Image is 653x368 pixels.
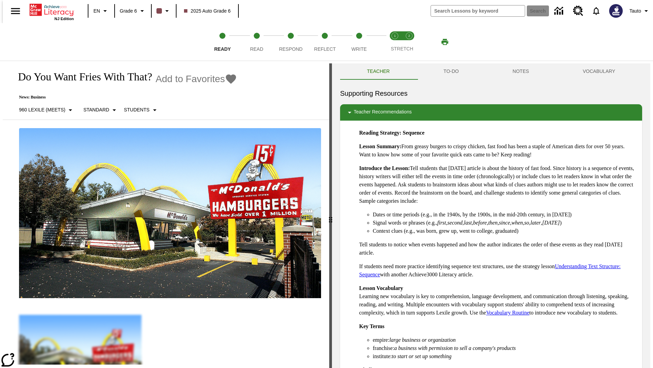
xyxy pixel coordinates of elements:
button: Ready step 1 of 5 [203,23,242,61]
p: If students need more practice identifying sequence text structures, use the strategy lesson with... [359,262,637,279]
p: Standard [83,106,109,113]
button: Profile/Settings [627,5,653,17]
h6: Supporting Resources [340,88,642,99]
a: Resource Center, Will open in new tab [569,2,587,20]
em: last [464,220,472,226]
span: Add to Favorites [155,74,225,85]
button: Print [434,36,456,48]
em: when [512,220,523,226]
button: Select a new avatar [605,2,627,20]
a: Data Center [550,2,569,20]
strong: Sequence [403,130,424,136]
span: Respond [279,46,302,52]
li: institute: [373,352,637,361]
div: Press Enter or Spacebar and then press right and left arrow keys to move the slider [329,63,332,368]
em: later [531,220,541,226]
span: STRETCH [391,46,413,51]
em: a business with permission to sell a company's products [394,345,516,351]
button: Open side menu [5,1,26,21]
em: before [473,220,487,226]
p: Tell students that [DATE] article is about the history of fast food. Since history is a sequence ... [359,164,637,205]
div: Teacher Recommendations [340,104,642,121]
button: Scaffolds, Standard [81,104,121,116]
button: TO-DO [417,63,486,80]
p: From greasy burgers to crispy chicken, fast food has been a staple of American diets for over 50 ... [359,142,637,159]
span: EN [94,7,100,15]
button: Stretch Read step 1 of 2 [385,23,405,61]
strong: Reading Strategy: [359,130,401,136]
strong: Key Terms [359,323,384,329]
em: then [488,220,498,226]
button: VOCABULARY [556,63,642,80]
button: NOTES [486,63,556,80]
li: franchise: [373,344,637,352]
button: Add to Favorites - Do You Want Fries With That? [155,73,237,85]
button: Select Student [121,104,161,116]
span: Grade 6 [120,7,137,15]
em: since [499,220,510,226]
em: second [448,220,463,226]
strong: Lesson Vocabulary [359,285,403,291]
div: activity [332,63,650,368]
div: Instructional Panel Tabs [340,63,642,80]
div: reading [3,63,329,365]
em: large business or organization [389,337,456,343]
p: 960 Lexile (Meets) [19,106,65,113]
button: Reflect step 4 of 5 [305,23,345,61]
div: Home [30,2,74,21]
span: Ready [214,46,231,52]
li: Signal words or phrases (e.g., , , , , , , , , , ) [373,219,637,227]
img: One of the first McDonald's stores, with the iconic red sign and golden arches. [19,128,321,298]
span: NJ Edition [54,17,74,21]
img: Avatar [609,4,623,18]
button: Teacher [340,63,417,80]
em: [DATE] [542,220,560,226]
span: 2025 Auto Grade 6 [184,7,231,15]
span: Reflect [314,46,336,52]
button: Respond step 3 of 5 [271,23,311,61]
h1: Do You Want Fries With That? [11,71,152,83]
p: Learning new vocabulary is key to comprehension, language development, and communication through ... [359,284,637,317]
a: Vocabulary Routine [486,310,529,316]
button: Write step 5 of 5 [339,23,379,61]
button: Read step 2 of 5 [237,23,276,61]
li: empire: [373,336,637,344]
p: Teacher Recommendations [354,108,412,117]
a: Understanding Text Structure: Sequence [359,263,621,277]
em: to start or set up something [392,353,452,359]
a: Notifications [587,2,605,20]
li: Dates or time periods (e.g., in the 1940s, by the 1900s, in the mid-20th century, in [DATE]) [373,211,637,219]
em: so [524,220,529,226]
p: News: Business [11,95,237,100]
button: Language: EN, Select a language [90,5,112,17]
li: Context clues (e.g., was born, grew up, went to college, graduated) [373,227,637,235]
text: 1 [394,34,396,37]
em: first [437,220,446,226]
button: Class color is dark brown. Change class color [154,5,174,17]
input: search field [431,5,525,16]
button: Stretch Respond step 2 of 2 [399,23,419,61]
span: Read [250,46,263,52]
strong: Lesson Summary: [359,143,401,149]
text: 2 [408,34,410,37]
strong: Introduce the Lesson: [359,165,410,171]
button: Grade: Grade 6, Select a grade [117,5,149,17]
span: Tauto [630,7,641,15]
button: Select Lexile, 960 Lexile (Meets) [16,104,77,116]
p: Students [124,106,149,113]
p: Tell students to notice when events happened and how the author indicates the order of these even... [359,241,637,257]
span: Write [351,46,367,52]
